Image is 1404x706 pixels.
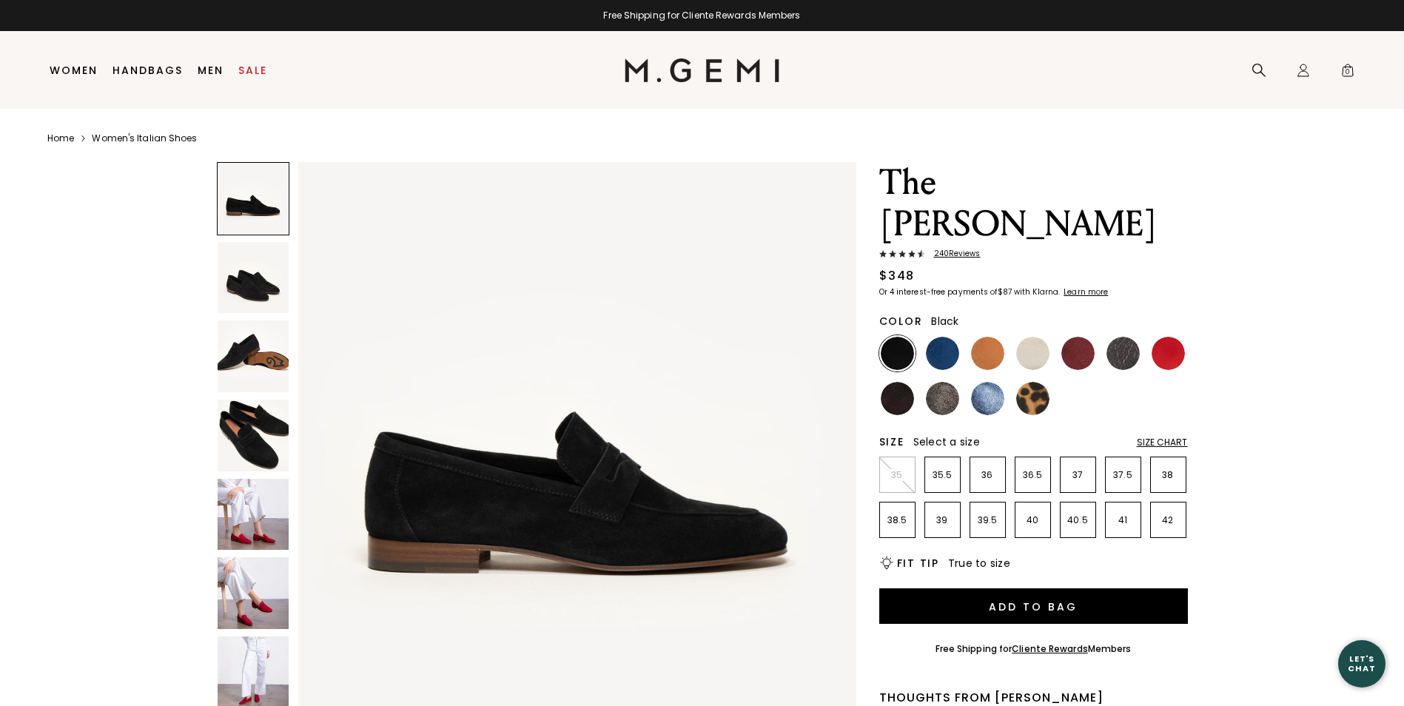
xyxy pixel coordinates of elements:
a: Cliente Rewards [1012,642,1088,655]
img: Burgundy [1061,337,1095,370]
img: Navy [926,337,959,370]
p: 40.5 [1061,514,1095,526]
span: True to size [948,556,1010,571]
p: 42 [1151,514,1186,526]
h1: The [PERSON_NAME] [879,162,1188,245]
a: Sale [238,64,267,76]
img: Sapphire [971,382,1004,415]
p: 40 [1015,514,1050,526]
p: 37 [1061,469,1095,481]
h2: Size [879,436,904,448]
img: Leopard [1016,382,1049,415]
div: Size Chart [1137,437,1188,448]
klarna-placement-style-body: Or 4 interest-free payments of [879,286,998,297]
h2: Color [879,315,923,327]
klarna-placement-style-body: with Klarna [1014,286,1062,297]
button: Add to Bag [879,588,1188,624]
a: Women [50,64,98,76]
img: Light Oatmeal [1016,337,1049,370]
p: 35 [880,469,915,481]
p: 39 [925,514,960,526]
p: 38 [1151,469,1186,481]
img: The Sacca Donna [218,400,289,471]
img: The Sacca Donna [218,557,289,629]
img: The Sacca Donna [218,242,289,314]
p: 38.5 [880,514,915,526]
span: 240 Review s [925,249,981,258]
h2: Fit Tip [897,557,939,569]
span: Select a size [913,434,980,449]
a: Women's Italian Shoes [92,132,197,144]
p: 35.5 [925,469,960,481]
p: 36.5 [1015,469,1050,481]
div: Let's Chat [1338,654,1385,673]
img: Dark Gunmetal [1106,337,1140,370]
p: 36 [970,469,1005,481]
klarna-placement-style-amount: $87 [998,286,1012,297]
span: 0 [1340,66,1355,81]
p: 41 [1106,514,1141,526]
klarna-placement-style-cta: Learn more [1064,286,1108,297]
div: Free Shipping for Members [936,643,1132,655]
a: 240Reviews [879,249,1188,261]
a: Handbags [112,64,183,76]
a: Home [47,132,74,144]
img: Luggage [971,337,1004,370]
div: $348 [879,267,915,285]
img: Black [881,337,914,370]
img: The Sacca Donna [218,479,289,551]
img: M.Gemi [625,58,779,82]
img: Sunset Red [1152,337,1185,370]
img: The Sacca Donna [218,320,289,392]
p: 37.5 [1106,469,1141,481]
p: 39.5 [970,514,1005,526]
span: Black [931,314,958,329]
img: Dark Chocolate [881,382,914,415]
a: Men [198,64,224,76]
img: Cocoa [926,382,959,415]
a: Learn more [1062,288,1108,297]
